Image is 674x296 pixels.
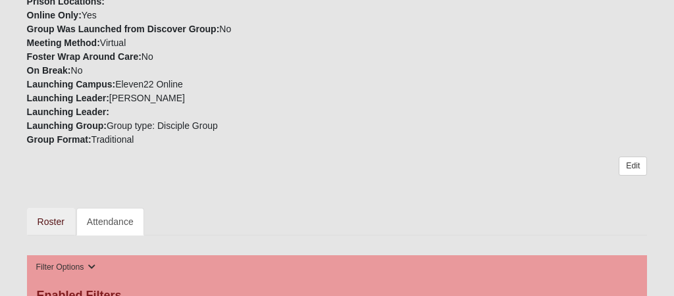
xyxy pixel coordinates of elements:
strong: Launching Leader: [27,107,109,117]
strong: On Break: [27,65,71,76]
strong: Group Format: [27,134,91,145]
strong: Foster Wrap Around Care: [27,51,142,62]
a: Roster [27,208,75,235]
strong: Group Was Launched from Discover Group: [27,24,220,34]
a: Attendance [76,208,144,235]
strong: Launching Leader: [27,93,109,103]
strong: Online Only: [27,10,82,20]
button: Filter Options [32,260,100,274]
a: Edit [619,157,647,176]
strong: Launching Group: [27,120,107,131]
strong: Launching Campus: [27,79,116,89]
strong: Meeting Method: [27,37,100,48]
